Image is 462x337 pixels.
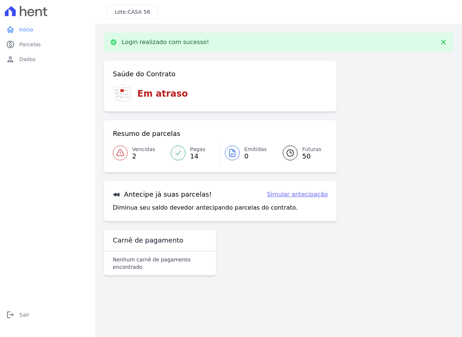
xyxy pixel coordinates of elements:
[166,143,220,163] a: Pagas 14
[132,146,155,153] span: Vencidas
[244,146,267,153] span: Emitidas
[122,39,209,46] p: Login realizado com sucesso!
[6,25,15,34] i: home
[113,203,298,212] p: Diminua seu saldo devedor antecipando parcelas do contrato.
[115,8,150,16] h3: Lote:
[244,153,267,159] span: 0
[113,143,166,163] a: Vencidas 2
[3,37,92,52] a: paidParcelas
[267,190,328,199] a: Simular antecipação
[137,87,188,100] h3: Em atraso
[3,307,92,322] a: logoutSair
[19,26,33,33] span: Início
[6,55,15,64] i: person
[302,146,321,153] span: Futuras
[113,190,212,199] h3: Antecipe já suas parcelas!
[128,9,150,15] span: CASA 58
[19,56,36,63] span: Dados
[113,236,183,245] h3: Carnê de pagamento
[6,310,15,319] i: logout
[6,40,15,49] i: paid
[113,129,180,138] h3: Resumo de parcelas
[113,256,207,271] p: Nenhum carnê de pagamento encontrado
[19,41,41,48] span: Parcelas
[132,153,155,159] span: 2
[274,143,328,163] a: Futuras 50
[19,311,29,318] span: Sair
[3,22,92,37] a: homeInício
[190,146,205,153] span: Pagas
[113,70,176,79] h3: Saúde do Contrato
[3,52,92,67] a: personDados
[220,143,274,163] a: Emitidas 0
[190,153,205,159] span: 14
[302,153,321,159] span: 50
